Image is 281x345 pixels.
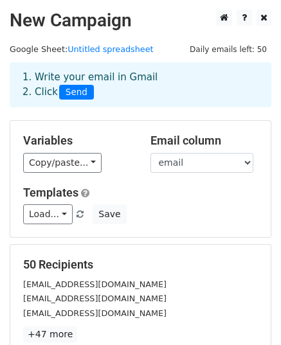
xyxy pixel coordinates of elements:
[10,44,154,54] small: Google Sheet:
[23,186,78,199] a: Templates
[150,134,258,148] h5: Email column
[217,283,281,345] iframe: Chat Widget
[23,134,131,148] h5: Variables
[23,308,167,318] small: [EMAIL_ADDRESS][DOMAIN_NAME]
[23,279,167,289] small: [EMAIL_ADDRESS][DOMAIN_NAME]
[185,42,271,57] span: Daily emails left: 50
[10,10,271,31] h2: New Campaign
[23,294,167,303] small: [EMAIL_ADDRESS][DOMAIN_NAME]
[23,326,77,342] a: +47 more
[185,44,271,54] a: Daily emails left: 50
[13,70,268,100] div: 1. Write your email in Gmail 2. Click
[68,44,153,54] a: Untitled spreadsheet
[59,85,94,100] span: Send
[23,204,73,224] a: Load...
[23,258,258,272] h5: 50 Recipients
[93,204,126,224] button: Save
[23,153,102,173] a: Copy/paste...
